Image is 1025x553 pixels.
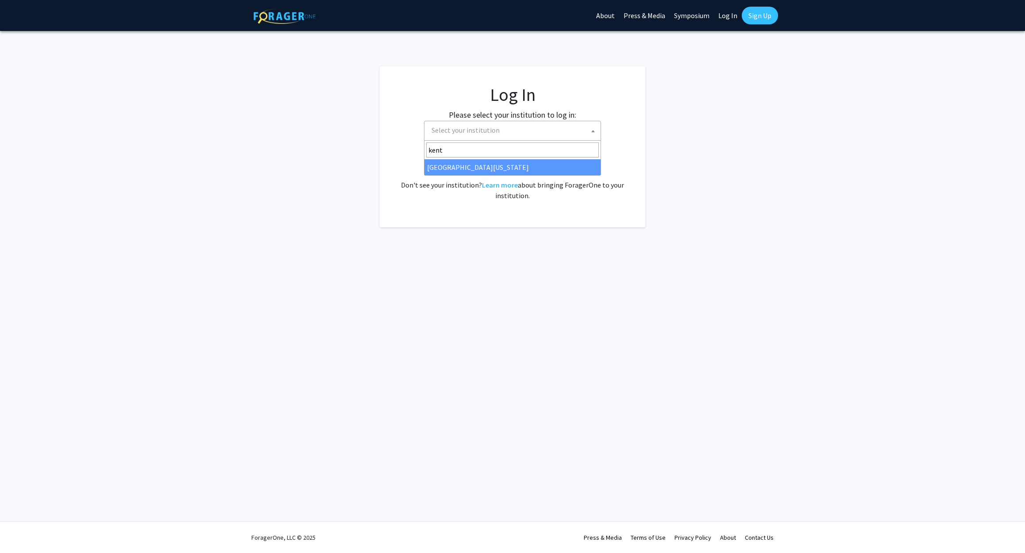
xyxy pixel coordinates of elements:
[254,8,316,24] img: ForagerOne Logo
[397,158,628,201] div: No account? . Don't see your institution? about bringing ForagerOne to your institution.
[424,159,601,175] li: [GEOGRAPHIC_DATA][US_STATE]
[482,180,518,189] a: Learn more about bringing ForagerOne to your institution
[426,142,599,157] input: Search
[584,534,622,541] a: Press & Media
[7,513,38,546] iframe: Chat
[424,121,601,141] span: Select your institution
[251,522,316,553] div: ForagerOne, LLC © 2025
[742,7,778,24] a: Sign Up
[449,109,576,121] label: Please select your institution to log in:
[745,534,774,541] a: Contact Us
[432,126,500,134] span: Select your institution
[720,534,736,541] a: About
[397,84,628,105] h1: Log In
[428,121,601,139] span: Select your institution
[631,534,666,541] a: Terms of Use
[674,534,711,541] a: Privacy Policy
